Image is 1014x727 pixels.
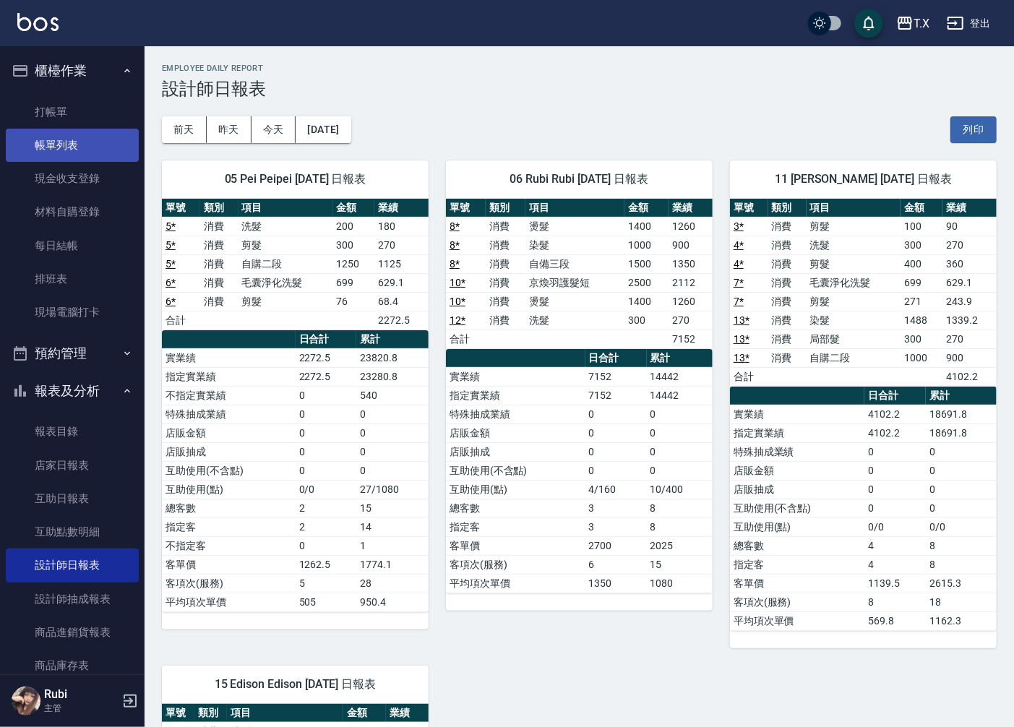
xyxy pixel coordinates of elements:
[6,95,139,129] a: 打帳單
[647,442,713,461] td: 0
[6,616,139,649] a: 商品進銷貨報表
[296,555,356,574] td: 1262.5
[6,482,139,515] a: 互助日報表
[162,517,296,536] td: 指定客
[926,499,997,517] td: 0
[296,499,356,517] td: 2
[332,292,374,311] td: 76
[6,129,139,162] a: 帳單列表
[807,254,901,273] td: 剪髮
[647,423,713,442] td: 0
[730,517,864,536] td: 互助使用(點)
[926,461,997,480] td: 0
[162,405,296,423] td: 特殊抽成業績
[730,499,864,517] td: 互助使用(不含點)
[647,536,713,555] td: 2025
[12,687,40,715] img: Person
[296,536,356,555] td: 0
[179,172,411,186] span: 05 Pei Peipei [DATE] 日報表
[768,199,807,218] th: 類別
[200,292,239,311] td: 消費
[162,480,296,499] td: 互助使用(點)
[624,217,669,236] td: 1400
[768,348,807,367] td: 消費
[730,199,768,218] th: 單號
[162,311,200,330] td: 合計
[227,704,343,723] th: 項目
[807,330,901,348] td: 局部髮
[768,292,807,311] td: 消費
[768,236,807,254] td: 消費
[332,254,374,273] td: 1250
[901,273,942,292] td: 699
[356,480,429,499] td: 27/1080
[296,461,356,480] td: 0
[942,311,997,330] td: 1339.2
[890,9,935,38] button: T.X
[807,199,901,218] th: 項目
[730,480,864,499] td: 店販抽成
[296,442,356,461] td: 0
[807,292,901,311] td: 剪髮
[901,292,942,311] td: 271
[356,330,429,349] th: 累計
[585,499,647,517] td: 3
[624,254,669,273] td: 1500
[6,162,139,195] a: 現金收支登錄
[207,116,252,143] button: 昨天
[525,254,624,273] td: 自備三段
[356,461,429,480] td: 0
[525,273,624,292] td: 京煥羽護髮短
[647,386,713,405] td: 14442
[6,372,139,410] button: 報表及分析
[446,349,713,593] table: a dense table
[332,199,374,218] th: 金額
[374,199,429,218] th: 業績
[942,292,997,311] td: 243.9
[768,311,807,330] td: 消費
[6,229,139,262] a: 每日結帳
[296,348,356,367] td: 2272.5
[446,499,585,517] td: 總客數
[926,536,997,555] td: 8
[446,367,585,386] td: 實業績
[647,480,713,499] td: 10/400
[162,704,194,723] th: 單號
[162,348,296,367] td: 實業績
[446,423,585,442] td: 店販金額
[200,236,239,254] td: 消費
[356,555,429,574] td: 1774.1
[926,423,997,442] td: 18691.8
[386,704,429,723] th: 業績
[162,64,997,73] h2: Employee Daily Report
[200,254,239,273] td: 消費
[486,236,525,254] td: 消費
[864,499,926,517] td: 0
[669,199,713,218] th: 業績
[374,273,429,292] td: 629.1
[864,387,926,405] th: 日合計
[374,254,429,273] td: 1125
[525,292,624,311] td: 燙髮
[926,593,997,611] td: 18
[343,704,386,723] th: 金額
[730,536,864,555] td: 總客數
[374,217,429,236] td: 180
[162,499,296,517] td: 總客數
[585,461,647,480] td: 0
[356,348,429,367] td: 23820.8
[296,330,356,349] th: 日合計
[669,292,713,311] td: 1260
[525,236,624,254] td: 染髮
[179,677,411,692] span: 15 Edison Edison [DATE] 日報表
[296,116,351,143] button: [DATE]
[901,348,942,367] td: 1000
[585,442,647,461] td: 0
[486,217,525,236] td: 消費
[194,704,227,723] th: 類別
[864,611,926,630] td: 569.8
[624,292,669,311] td: 1400
[647,517,713,536] td: 8
[17,13,59,31] img: Logo
[525,199,624,218] th: 項目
